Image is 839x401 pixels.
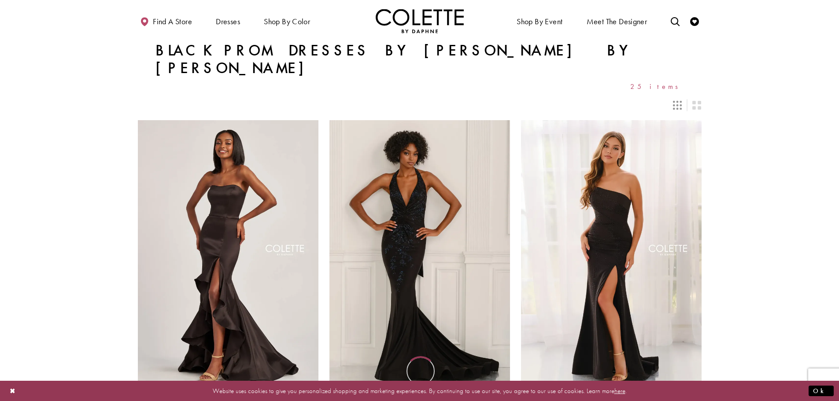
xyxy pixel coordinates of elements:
[514,9,565,33] span: Shop By Event
[809,385,834,396] button: Submit Dialog
[692,101,701,110] span: Switch layout to 2 columns
[521,120,702,383] a: Visit Colette by Daphne Style No. CL6201 Page
[688,9,701,33] a: Check Wishlist
[216,17,240,26] span: Dresses
[63,385,776,397] p: Website uses cookies to give you personalized shopping and marketing experiences. By continuing t...
[517,17,562,26] span: Shop By Event
[673,101,682,110] span: Switch layout to 3 columns
[138,120,318,383] a: Visit Colette by Daphne Style No. CL6017 Page
[138,9,194,33] a: Find a store
[587,17,647,26] span: Meet the designer
[329,120,510,383] a: Visit Colette by Daphne Style No. CL6133 Page
[155,42,684,77] h1: Black Prom Dresses by [PERSON_NAME] by [PERSON_NAME]
[214,9,242,33] span: Dresses
[5,383,20,398] button: Close Dialog
[376,9,464,33] a: Visit Home Page
[264,17,310,26] span: Shop by color
[584,9,650,33] a: Meet the designer
[614,386,625,395] a: here
[630,83,684,90] span: 25 items
[669,9,682,33] a: Toggle search
[153,17,192,26] span: Find a store
[133,96,707,115] div: Layout Controls
[376,9,464,33] img: Colette by Daphne
[262,9,312,33] span: Shop by color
